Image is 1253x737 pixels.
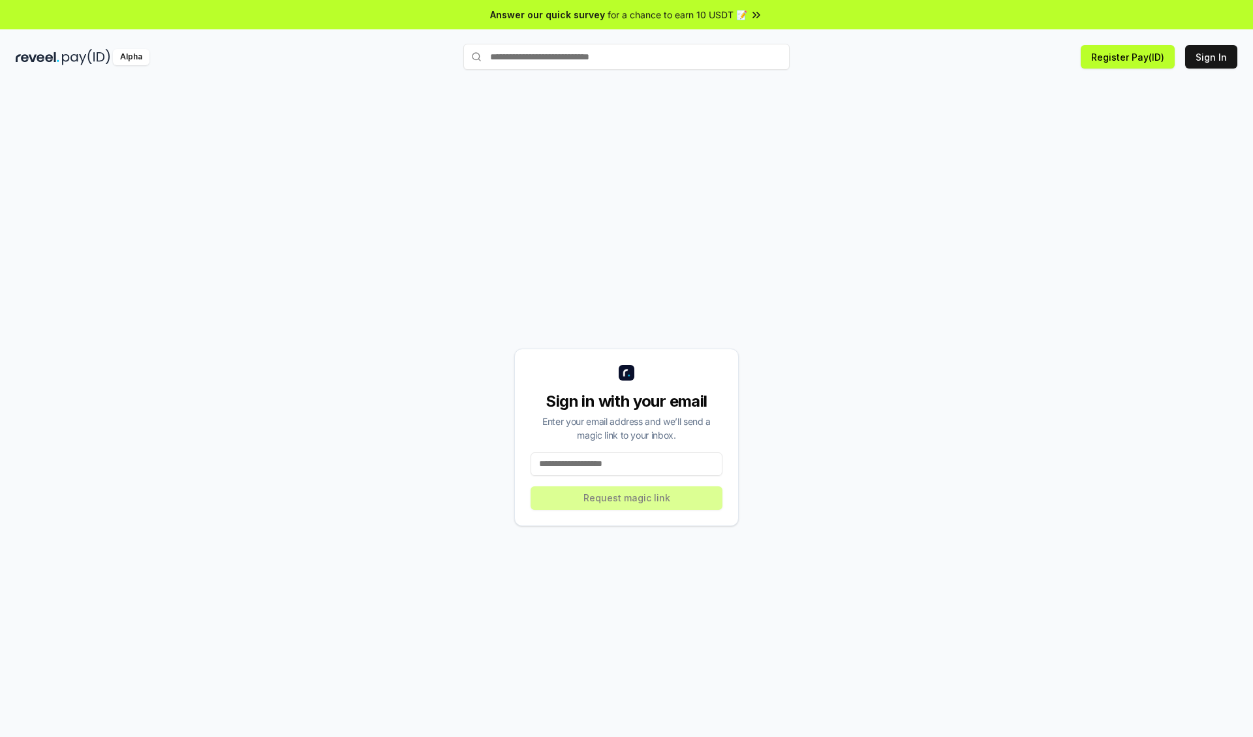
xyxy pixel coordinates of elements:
div: Enter your email address and we’ll send a magic link to your inbox. [531,415,722,442]
div: Sign in with your email [531,391,722,412]
span: Answer our quick survey [490,8,605,22]
img: logo_small [619,365,634,381]
img: reveel_dark [16,49,59,65]
div: Alpha [113,49,149,65]
button: Register Pay(ID) [1081,45,1175,69]
button: Sign In [1185,45,1237,69]
img: pay_id [62,49,110,65]
span: for a chance to earn 10 USDT 📝 [608,8,747,22]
